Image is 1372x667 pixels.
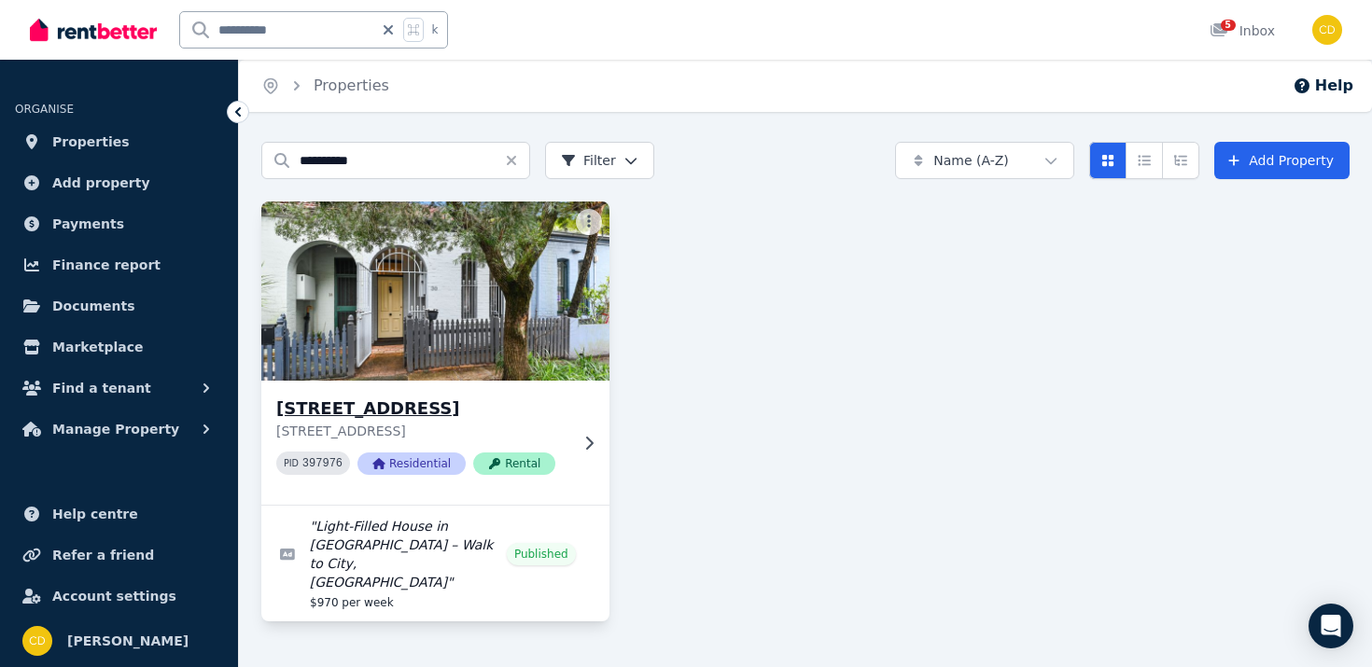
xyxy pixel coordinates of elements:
span: Help centre [52,503,138,525]
span: Add property [52,172,150,194]
span: Properties [52,131,130,153]
div: Inbox [1210,21,1275,40]
p: [STREET_ADDRESS] [276,422,568,440]
span: Account settings [52,585,176,607]
button: Name (A-Z) [895,142,1074,179]
button: Card view [1089,142,1127,179]
small: PID [284,458,299,468]
code: 397976 [302,457,343,470]
a: Marketplace [15,328,223,366]
span: Marketplace [52,336,143,358]
a: Properties [15,123,223,160]
span: Finance report [52,254,161,276]
a: Payments [15,205,223,243]
a: Edit listing: Light-Filled House in Prime Camperdown – Walk to City, University & Parks [261,506,609,621]
button: Find a tenant [15,369,223,407]
img: Chris Dimitropoulos [22,626,52,656]
a: Properties [314,76,389,94]
span: Manage Property [52,418,179,440]
span: [PERSON_NAME] [67,630,189,652]
span: Documents [52,295,135,317]
img: RentBetter [30,16,157,44]
span: Refer a friend [52,544,154,566]
a: 30 Bishopgate St, Camperdown[STREET_ADDRESS][STREET_ADDRESS]PID 397976ResidentialRental [261,201,609,505]
a: Refer a friend [15,536,223,574]
button: Filter [545,142,654,179]
span: Filter [561,151,616,170]
span: Name (A-Z) [933,151,1009,170]
a: Finance report [15,246,223,284]
a: Documents [15,287,223,325]
button: Clear search [504,142,530,179]
button: Manage Property [15,410,223,448]
button: Expanded list view [1162,142,1199,179]
img: Chris Dimitropoulos [1312,15,1342,45]
a: Help centre [15,495,223,533]
div: View options [1089,142,1199,179]
h3: [STREET_ADDRESS] [276,396,568,422]
span: 5 [1221,20,1236,31]
a: Add property [15,164,223,201]
button: Help [1293,75,1353,97]
div: Open Intercom Messenger [1309,604,1353,648]
span: ORGANISE [15,103,74,116]
a: Add Property [1214,142,1350,179]
span: k [431,22,438,37]
span: Rental [473,452,555,475]
span: Residential [357,452,466,475]
nav: Breadcrumb [239,60,412,112]
img: 30 Bishopgate St, Camperdown [253,197,618,385]
button: Compact list view [1126,142,1163,179]
a: Account settings [15,577,223,615]
span: Find a tenant [52,377,151,399]
span: Payments [52,213,124,235]
button: More options [576,209,602,235]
